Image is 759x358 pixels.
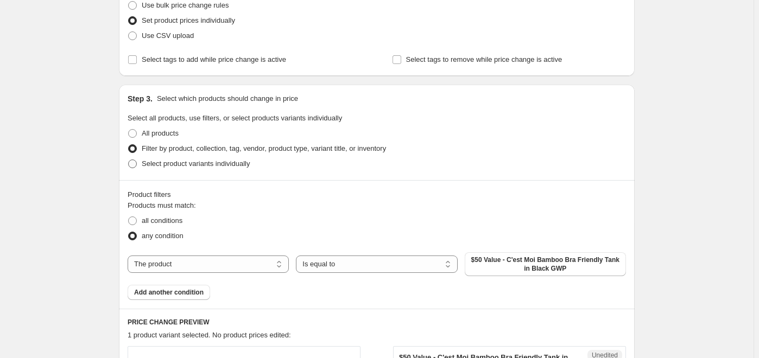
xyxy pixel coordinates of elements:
span: Products must match: [128,201,196,209]
span: Select tags to remove while price change is active [406,55,562,63]
h6: PRICE CHANGE PREVIEW [128,318,626,327]
button: Add another condition [128,285,210,300]
span: any condition [142,232,184,240]
h2: Step 3. [128,93,153,104]
span: Use bulk price change rules [142,1,229,9]
div: Product filters [128,189,626,200]
span: Select product variants individually [142,159,250,168]
p: Select which products should change in price [157,93,298,104]
span: all conditions [142,216,182,225]
span: Add another condition [134,288,204,297]
button: $50 Value - C'est Moi Bamboo Bra Friendly Tank in Black GWP [465,252,626,276]
span: 1 product variant selected. No product prices edited: [128,331,291,339]
span: Set product prices individually [142,16,235,24]
span: Use CSV upload [142,31,194,40]
span: All products [142,129,179,137]
span: Select all products, use filters, or select products variants individually [128,114,342,122]
span: Select tags to add while price change is active [142,55,286,63]
span: $50 Value - C'est Moi Bamboo Bra Friendly Tank in Black GWP [471,255,619,273]
span: Filter by product, collection, tag, vendor, product type, variant title, or inventory [142,144,386,152]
